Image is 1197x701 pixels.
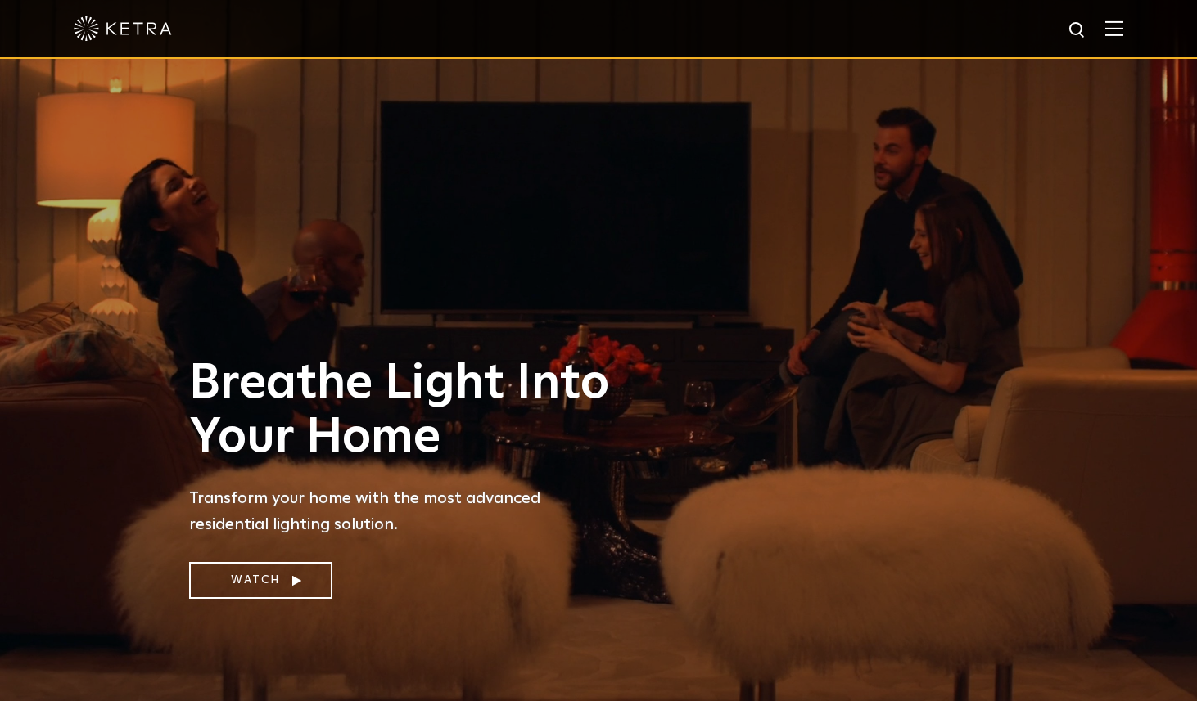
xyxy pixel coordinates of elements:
[189,357,623,465] h1: Breathe Light Into Your Home
[74,16,172,41] img: ketra-logo-2019-white
[1068,20,1088,41] img: search icon
[189,485,623,537] p: Transform your home with the most advanced residential lighting solution.
[189,562,332,599] a: Watch
[1105,20,1123,36] img: Hamburger%20Nav.svg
